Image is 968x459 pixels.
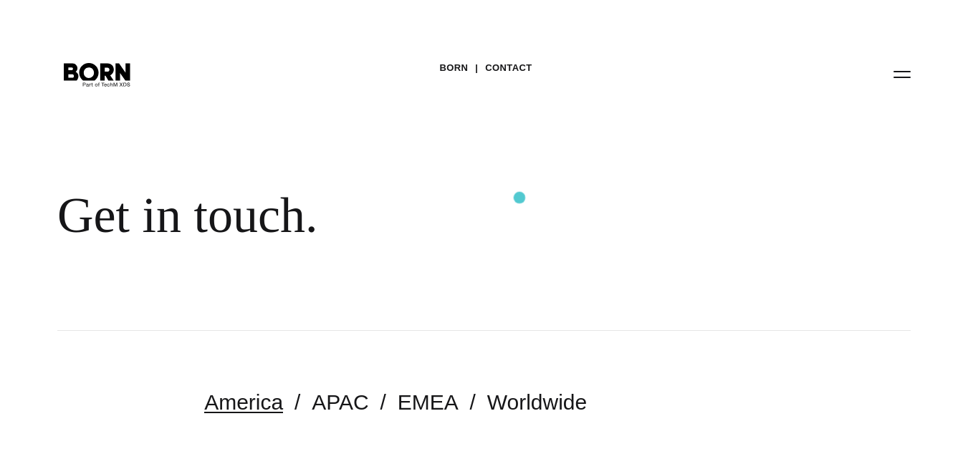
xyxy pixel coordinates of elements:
a: EMEA [398,390,459,414]
a: BORN [439,57,468,79]
a: Contact [485,57,532,79]
button: Open [885,59,919,89]
a: America [204,390,283,414]
a: APAC [312,390,368,414]
a: Worldwide [487,390,588,414]
div: Get in touch. [57,186,874,245]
